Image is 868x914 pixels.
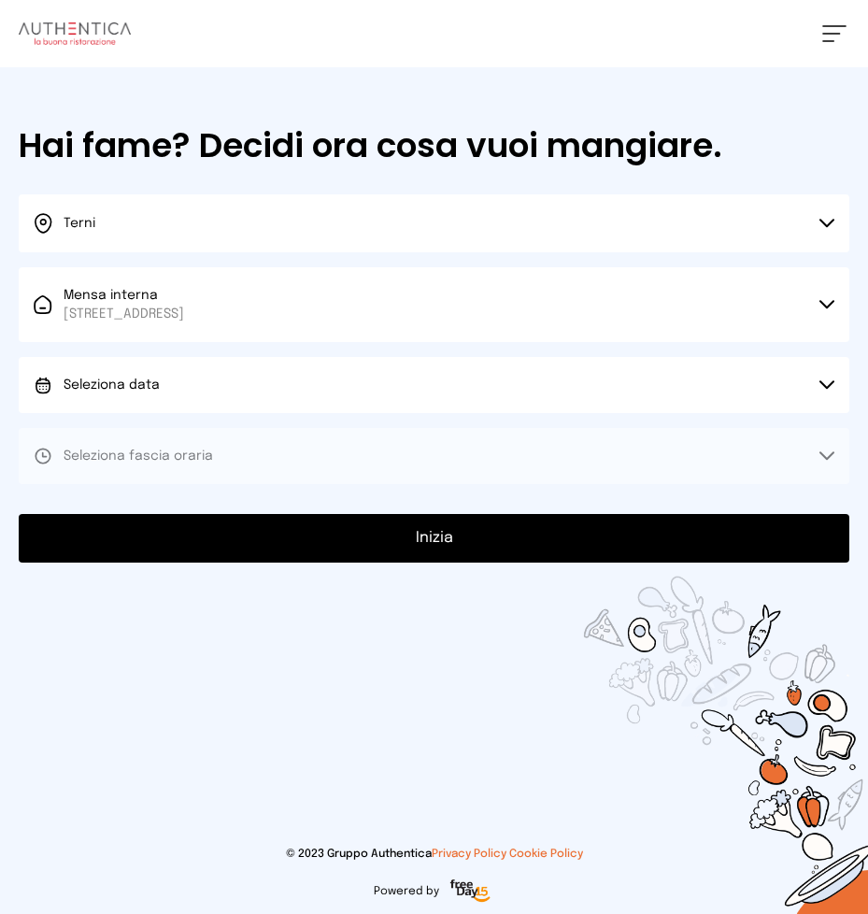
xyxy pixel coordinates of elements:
a: Privacy Policy [432,849,506,860]
button: Terni [19,194,849,252]
button: Seleziona data [19,357,849,413]
button: Mensa interna[STREET_ADDRESS] [19,267,849,342]
span: Seleziona data [64,378,160,392]
img: logo-freeday.3e08031.png [447,877,493,907]
span: Mensa interna [64,286,184,323]
a: Cookie Policy [509,849,583,860]
button: Seleziona fascia oraria [19,428,849,484]
img: sticker-selezione-mensa.70a28f7.png [509,503,868,914]
h1: Hai fame? Decidi ora cosa vuoi mangiare. [19,127,849,164]
span: Powered by [374,884,439,899]
span: Seleziona fascia oraria [64,450,213,463]
img: logo.8f33a47.png [19,22,131,45]
span: Terni [64,217,95,230]
button: Inizia [19,514,849,563]
span: [STREET_ADDRESS] [64,305,184,323]
p: © 2023 Gruppo Authentica [19,847,849,862]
